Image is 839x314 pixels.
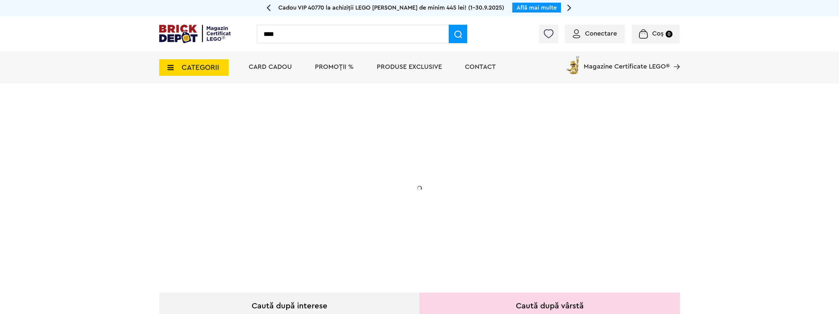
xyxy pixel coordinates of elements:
a: Magazine Certificate LEGO® [670,55,680,61]
span: Magazine Certificate LEGO® [584,55,670,70]
span: Conectare [585,30,617,37]
h2: La două seturi LEGO de adulți achiziționate din selecție! În perioada 12 - [DATE]! [206,180,338,207]
a: Card Cadou [249,64,292,70]
h1: 20% Reducere! [206,149,338,173]
small: 0 [666,31,673,38]
span: Coș [652,30,664,37]
a: Contact [465,64,496,70]
div: Explorează [206,222,338,230]
a: Află mai multe [517,5,557,11]
span: Cadou VIP 40770 la achiziții LEGO [PERSON_NAME] de minim 445 lei! (1-30.9.2025) [278,5,504,11]
span: CATEGORII [182,64,219,71]
a: PROMOȚII % [315,64,354,70]
a: Produse exclusive [377,64,442,70]
a: Conectare [573,30,617,37]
